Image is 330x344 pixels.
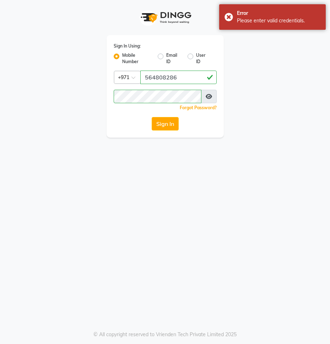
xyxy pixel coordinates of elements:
[114,43,141,49] label: Sign In Using:
[196,52,211,65] label: User ID
[166,52,182,65] label: Email ID
[122,52,152,65] label: Mobile Number
[140,71,217,84] input: Username
[180,105,217,110] a: Forgot Password?
[237,17,320,24] div: Please enter valid credentials.
[237,10,320,17] div: Error
[114,90,201,103] input: Username
[137,7,194,28] img: logo1.svg
[152,117,179,131] button: Sign In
